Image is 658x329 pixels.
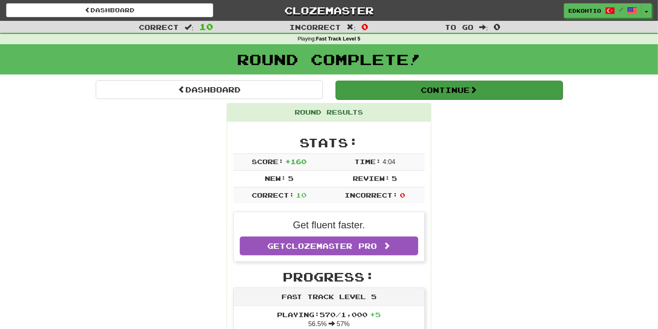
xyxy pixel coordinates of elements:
[240,218,418,232] p: Get fluent faster.
[619,7,623,12] span: /
[353,174,390,182] span: Review:
[479,24,488,31] span: :
[252,191,294,199] span: Correct:
[285,158,306,165] span: + 160
[233,270,425,284] h2: Progress:
[265,174,286,182] span: New:
[296,191,306,199] span: 10
[290,23,341,31] span: Incorrect
[336,81,563,99] button: Continue
[288,174,293,182] span: 5
[383,158,395,165] span: 4 : 0 4
[445,23,473,31] span: To go
[400,191,405,199] span: 0
[96,80,323,99] a: Dashboard
[234,288,424,306] div: Fast Track Level 5
[252,158,284,165] span: Score:
[370,311,381,318] span: + 5
[564,3,642,18] a: edkohtio /
[277,311,381,318] span: Playing: 570 / 1,000
[345,191,398,199] span: Incorrect:
[240,237,418,255] a: GetClozemaster Pro
[185,24,194,31] span: :
[494,22,501,32] span: 0
[3,51,655,68] h1: Round Complete!
[347,24,356,31] span: :
[286,241,377,250] span: Clozemaster Pro
[227,104,431,122] div: Round Results
[233,136,425,149] h2: Stats:
[568,7,601,14] span: edkohtio
[225,3,433,18] a: Clozemaster
[316,36,361,42] strong: Fast Track Level 5
[199,22,213,32] span: 10
[6,3,213,17] a: Dashboard
[361,22,368,32] span: 0
[354,158,381,165] span: Time:
[392,174,397,182] span: 5
[139,23,179,31] span: Correct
